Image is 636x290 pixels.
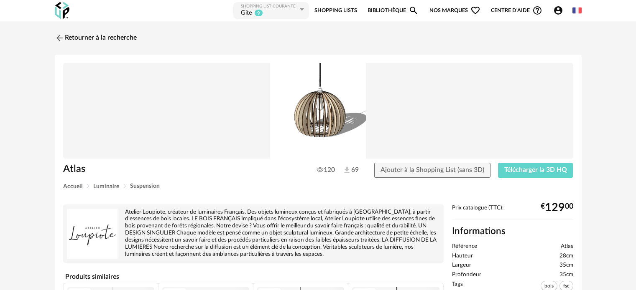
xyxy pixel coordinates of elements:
span: Nos marques [429,1,480,20]
div: Gite [241,9,252,18]
span: Account Circle icon [553,5,567,15]
span: 28cm [559,252,573,260]
span: Référence [452,243,477,250]
span: Centre d'aideHelp Circle Outline icon [491,5,542,15]
span: 120 [317,166,335,174]
h4: Produits similaires [63,270,444,283]
span: Account Circle icon [553,5,563,15]
span: 129 [545,204,565,211]
div: Prix catalogue (TTC): [452,204,573,220]
span: 35cm [559,262,573,269]
img: Product pack shot [63,63,573,159]
span: 69 [342,166,359,175]
span: Help Circle Outline icon [532,5,542,15]
span: Heart Outline icon [470,5,480,15]
div: € 00 [541,204,573,211]
h1: Atlas [63,163,271,176]
img: Téléchargements [342,166,351,174]
div: Atelier Loupiote, créateur de luminaires Français. Des objets lumineux conçus et fabriqués à [GEO... [67,209,439,258]
span: Hauteur [452,252,473,260]
span: Télécharger la 3D HQ [504,166,567,173]
h2: Informations [452,225,573,237]
a: BibliothèqueMagnify icon [368,1,419,20]
span: Luminaire [93,184,119,189]
div: Shopping List courante [241,4,298,9]
span: Atlas [561,243,573,250]
span: Accueil [63,184,82,189]
img: fr [572,6,582,15]
span: Ajouter à la Shopping List (sans 3D) [381,166,484,173]
img: svg+xml;base64,PHN2ZyB3aWR0aD0iMjQiIGhlaWdodD0iMjQiIHZpZXdCb3g9IjAgMCAyNCAyNCIgZmlsbD0ibm9uZSIgeG... [55,33,65,43]
span: Magnify icon [409,5,419,15]
button: Télécharger la 3D HQ [498,163,573,178]
button: Ajouter à la Shopping List (sans 3D) [374,163,490,178]
span: Largeur [452,262,471,269]
img: OXP [55,2,69,19]
span: 35cm [559,271,573,279]
span: Suspension [130,183,160,189]
img: brand logo [67,209,117,259]
div: Breadcrumb [63,183,573,189]
sup: 9 [254,9,263,17]
a: Retourner à la recherche [55,29,137,47]
a: Shopping Lists [314,1,357,20]
span: Profondeur [452,271,481,279]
